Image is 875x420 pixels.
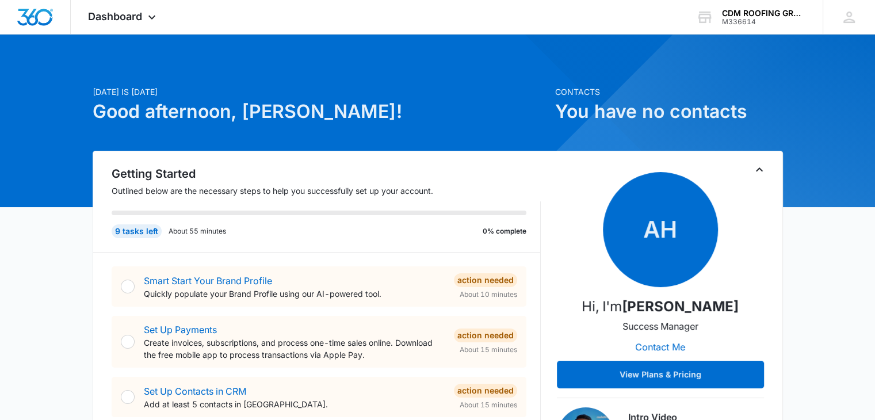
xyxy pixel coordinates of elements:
[752,163,766,177] button: Toggle Collapse
[624,333,697,361] button: Contact Me
[722,18,806,26] div: account id
[88,10,142,22] span: Dashboard
[460,400,517,410] span: About 15 minutes
[144,337,445,361] p: Create invoices, subscriptions, and process one-time sales online. Download the free mobile app t...
[722,9,806,18] div: account name
[460,289,517,300] span: About 10 minutes
[454,384,517,398] div: Action Needed
[144,385,246,397] a: Set Up Contacts in CRM
[555,98,783,125] h1: You have no contacts
[622,298,739,315] strong: [PERSON_NAME]
[144,398,445,410] p: Add at least 5 contacts in [GEOGRAPHIC_DATA].
[144,275,272,287] a: Smart Start Your Brand Profile
[454,273,517,287] div: Action Needed
[169,226,226,236] p: About 55 minutes
[603,172,718,287] span: AH
[112,224,162,238] div: 9 tasks left
[582,296,739,317] p: Hi, I'm
[454,329,517,342] div: Action Needed
[622,319,698,333] p: Success Manager
[144,324,217,335] a: Set Up Payments
[112,185,541,197] p: Outlined below are the necessary steps to help you successfully set up your account.
[555,86,783,98] p: Contacts
[93,86,548,98] p: [DATE] is [DATE]
[460,345,517,355] span: About 15 minutes
[557,361,764,388] button: View Plans & Pricing
[144,288,445,300] p: Quickly populate your Brand Profile using our AI-powered tool.
[112,165,541,182] h2: Getting Started
[93,98,548,125] h1: Good afternoon, [PERSON_NAME]!
[483,226,526,236] p: 0% complete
